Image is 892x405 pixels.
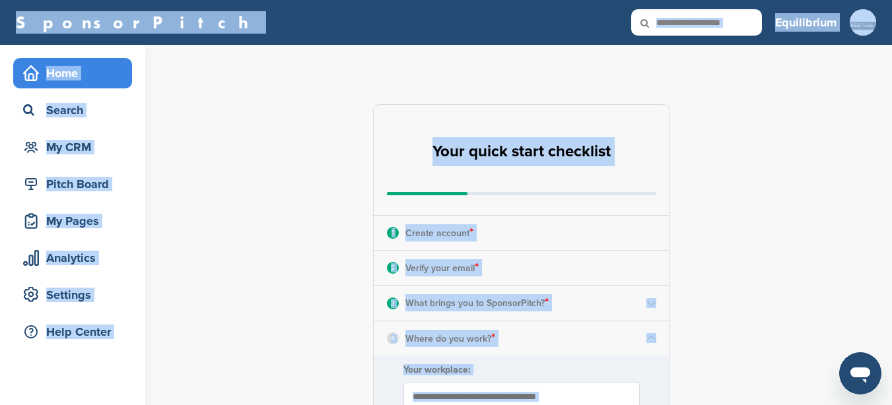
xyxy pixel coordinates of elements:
a: Analytics [13,243,132,273]
p: Where do you work? [405,330,495,347]
div: 3 [387,297,399,309]
a: Settings [13,280,132,310]
a: My Pages [13,206,132,236]
div: Search [20,98,132,122]
a: Home [13,58,132,88]
a: Pitch Board [13,169,132,199]
div: 2 [387,262,399,274]
a: Search [13,95,132,125]
div: My Pages [20,209,132,233]
h3: Equilibrium [775,13,837,32]
iframe: Button to launch messaging window [839,352,881,394]
img: Equilibrium consulting logo [850,9,876,42]
p: Create account [405,224,473,241]
p: Verify your email [405,259,479,276]
a: My CRM [13,132,132,162]
img: Checklist arrow 2 [646,298,656,308]
div: Help Center [20,320,132,344]
p: What brings you to SponsorPitch? [405,294,549,311]
a: Equilibrium [775,8,837,37]
a: Help Center [13,317,132,347]
img: Checklist arrow 1 [646,333,656,343]
div: Pitch Board [20,172,132,196]
div: 4 [387,332,399,344]
a: SponsorPitch [16,14,257,31]
div: 1 [387,227,399,239]
div: Settings [20,283,132,307]
div: Home [20,61,132,85]
label: Your workplace: [403,364,640,375]
h2: Your quick start checklist [432,137,611,166]
div: My CRM [20,135,132,159]
div: Analytics [20,246,132,270]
